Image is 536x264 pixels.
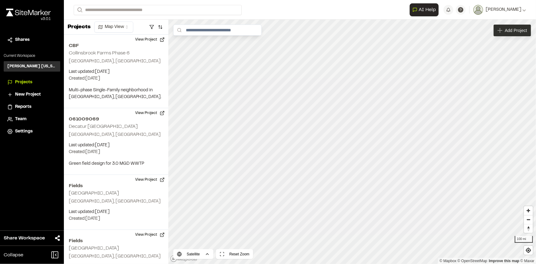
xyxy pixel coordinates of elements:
[69,51,130,55] h2: Collinsbrook Farms Phase 6
[69,87,163,100] p: Multi-phase Single-Family neighborhood in [GEOGRAPHIC_DATA], [GEOGRAPHIC_DATA].
[69,58,163,65] p: [GEOGRAPHIC_DATA], [GEOGRAPHIC_DATA]
[473,5,483,15] img: User
[69,237,163,245] h2: Fields
[131,230,168,240] button: View Project
[15,37,29,43] span: Shares
[6,16,51,22] div: Oh geez...please don't...
[440,259,456,263] a: Mapbox
[69,142,163,149] p: Last updated: [DATE]
[7,64,57,69] h3: [PERSON_NAME] [US_STATE]
[15,116,26,123] span: Team
[520,259,534,263] a: Maxar
[170,255,197,262] a: Mapbox logo
[74,5,85,15] button: Search
[486,6,521,13] span: [PERSON_NAME]
[69,132,163,138] p: [GEOGRAPHIC_DATA], [GEOGRAPHIC_DATA]
[69,209,163,215] p: Last updated: [DATE]
[69,246,119,250] h2: [GEOGRAPHIC_DATA]
[131,108,168,118] button: View Project
[68,23,91,31] p: Projects
[15,79,32,86] span: Projects
[69,149,163,156] p: Created: [DATE]
[410,3,439,16] button: Open AI Assistant
[4,234,45,242] span: Share Workspace
[69,160,163,167] p: Green field design for 3.0 MGD WWTP
[515,236,533,243] div: 100 mi
[69,69,163,75] p: Last updated: [DATE]
[419,6,436,14] span: AI Help
[505,27,527,33] span: Add Project
[458,259,487,263] a: OpenStreetMap
[6,9,51,16] img: rebrand.png
[173,249,213,259] button: Satellite
[69,124,138,129] h2: Decatur [GEOGRAPHIC_DATA]
[7,79,57,86] a: Projects
[15,91,41,98] span: New Project
[524,215,533,224] button: Zoom out
[7,116,57,123] a: Team
[69,42,163,49] h2: CBF
[69,116,163,123] h2: 061009069
[410,3,441,16] div: Open AI Assistant
[7,37,57,43] a: Shares
[69,182,163,190] h2: Fields
[7,104,57,110] a: Reports
[216,249,253,259] button: Reset Zoom
[4,251,23,259] span: Collapse
[69,191,119,195] h2: [GEOGRAPHIC_DATA]
[489,259,519,263] a: Map feedback
[7,128,57,135] a: Settings
[524,246,533,255] button: Find my location
[15,128,33,135] span: Settings
[131,175,168,185] button: View Project
[524,206,533,215] button: Zoom in
[69,215,163,222] p: Created: [DATE]
[69,198,163,205] p: [GEOGRAPHIC_DATA], [GEOGRAPHIC_DATA]
[168,20,536,264] canvas: Map
[15,104,31,110] span: Reports
[524,224,533,233] button: Reset bearing to north
[4,53,60,59] p: Current Workspace
[473,5,526,15] button: [PERSON_NAME]
[7,91,57,98] a: New Project
[69,253,163,260] p: [GEOGRAPHIC_DATA], [GEOGRAPHIC_DATA]
[131,35,168,45] button: View Project
[69,75,163,82] p: Created: [DATE]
